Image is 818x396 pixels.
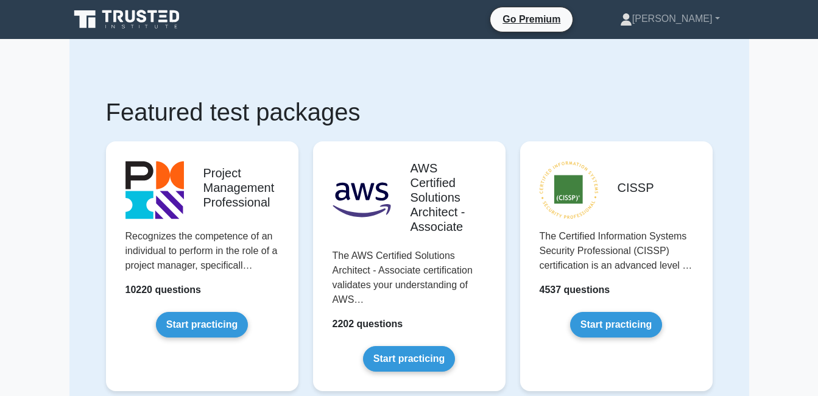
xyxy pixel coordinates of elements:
[570,312,662,338] a: Start practicing
[495,12,568,27] a: Go Premium
[363,346,455,372] a: Start practicing
[591,7,749,31] a: [PERSON_NAME]
[106,97,713,127] h1: Featured test packages
[156,312,248,338] a: Start practicing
